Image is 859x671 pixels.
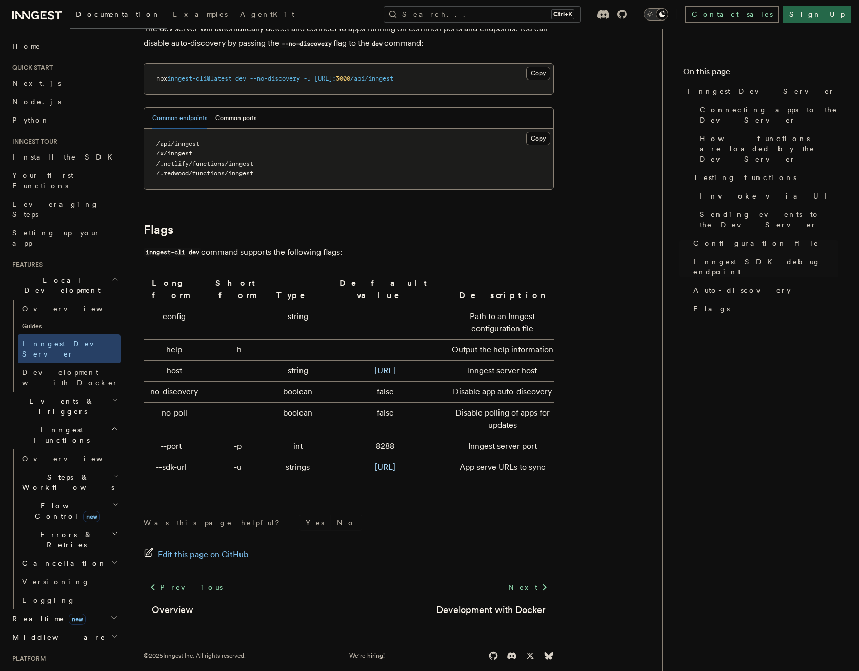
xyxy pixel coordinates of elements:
a: Inngest SDK debug endpoint [689,252,838,281]
span: Logging [22,596,75,604]
span: Sending events to the Dev Server [700,209,838,230]
button: Copy [526,132,550,145]
a: Versioning [18,573,121,591]
button: Steps & Workflows [18,468,121,497]
a: Connecting apps to the Dev Server [695,101,838,129]
span: Next.js [12,79,61,87]
a: Install the SDK [8,148,121,166]
kbd: Ctrl+K [551,9,574,19]
span: Documentation [76,10,161,18]
button: Cancellation [18,554,121,573]
div: Inngest Functions [8,449,121,609]
a: Documentation [70,3,167,29]
span: /api/inngest [156,140,199,147]
a: Edit this page on GitHub [144,547,249,562]
span: Inngest Dev Server [22,340,110,358]
span: /x/inngest [156,150,192,157]
td: - [324,306,447,339]
a: Next [502,578,554,597]
td: --port [144,436,203,457]
td: Output the help information [447,339,554,360]
button: Events & Triggers [8,392,121,421]
span: Platform [8,655,46,663]
span: Your first Functions [12,171,73,190]
span: -u [304,75,311,82]
td: boolean [272,402,324,436]
td: -p [203,436,272,457]
td: boolean [272,381,324,402]
a: Flags [144,223,173,237]
a: Testing functions [689,168,838,187]
a: Sending events to the Dev Server [695,205,838,234]
span: How functions are loaded by the Dev Server [700,133,838,164]
p: The dev server will automatically detect and connect to apps running on common ports and endpoint... [144,22,554,51]
span: Steps & Workflows [18,472,114,492]
td: - [203,381,272,402]
span: Development with Docker [22,368,118,387]
a: Setting up your app [8,224,121,252]
td: false [324,381,447,402]
button: Common ports [215,108,256,129]
a: Auto-discovery [689,281,838,300]
a: Previous [144,578,228,597]
a: Contact sales [685,6,779,23]
span: Local Development [8,275,112,295]
td: App serve URLs to sync [447,457,554,478]
td: -u [203,457,272,478]
span: Features [8,261,43,269]
a: Python [8,111,121,129]
button: Toggle dark mode [644,8,668,21]
span: Cancellation [18,558,107,568]
span: 3000 [336,75,350,82]
span: /.redwood/functions/inngest [156,170,253,177]
a: Inngest Dev Server [18,334,121,363]
button: Flow Controlnew [18,497,121,525]
td: false [324,402,447,436]
button: Yes [299,515,330,530]
a: Leveraging Steps [8,195,121,224]
span: --no-discovery [250,75,300,82]
span: Inngest Dev Server [687,86,835,96]
strong: Default value [339,278,431,300]
span: new [69,614,86,625]
strong: Type [276,290,319,300]
td: --no-discovery [144,381,203,402]
span: Edit this page on GitHub [158,547,249,562]
span: new [83,511,100,522]
span: Inngest Functions [8,425,111,445]
a: Configuration file [689,234,838,252]
span: Overview [22,305,128,313]
span: Leveraging Steps [12,200,99,219]
span: Configuration file [693,238,819,248]
td: Inngest server host [447,360,554,381]
span: [URL]: [314,75,336,82]
span: Overview [22,455,128,463]
a: [URL] [375,462,395,472]
td: -h [203,339,272,360]
div: Local Development [8,300,121,392]
button: No [331,515,362,530]
td: Disable app auto-discovery [447,381,554,402]
code: --no-discovery [279,40,333,48]
td: int [272,436,324,457]
a: Overview [18,300,121,318]
td: - [324,339,447,360]
a: Your first Functions [8,166,121,195]
p: command supports the following flags: [144,245,554,260]
button: Realtimenew [8,609,121,628]
span: Versioning [22,578,90,586]
a: Development with Docker [436,603,546,617]
a: [URL] [375,366,395,376]
span: Setting up your app [12,229,101,247]
td: Path to an Inngest configuration file [447,306,554,339]
td: 8288 [324,436,447,457]
td: string [272,360,324,381]
a: Node.js [8,92,121,111]
span: Inngest tour [8,137,57,146]
td: --help [144,339,203,360]
span: Realtime [8,614,86,624]
td: --no-poll [144,402,203,436]
span: Node.js [12,97,61,106]
span: npx [156,75,167,82]
a: Examples [167,3,234,28]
